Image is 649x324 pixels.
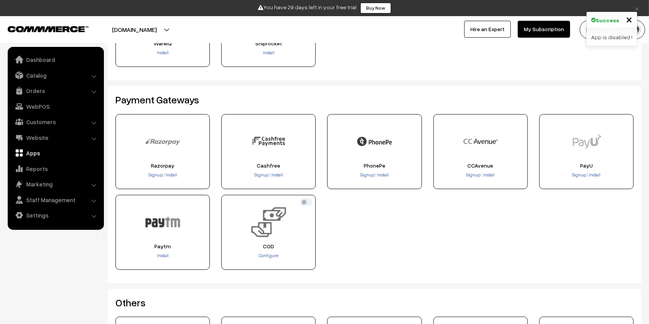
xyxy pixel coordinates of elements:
a: Dashboard [10,53,101,66]
a: Staff Management [10,193,101,207]
button: [PERSON_NAME] [580,20,645,39]
span: Paytm [118,243,207,249]
span: Cashfree [224,163,313,169]
a: Website [10,131,101,145]
a: Signup [149,172,164,178]
img: Paytm [146,205,180,239]
a: Install [588,172,600,178]
h2: Others [115,297,634,309]
a: Apps [10,146,101,160]
div: | [118,171,207,179]
img: PayU [569,124,604,159]
a: Marketing [10,177,101,191]
a: Reports [10,162,101,176]
strong: Success [596,16,619,24]
a: Catalog [10,68,101,82]
div: | [224,171,313,179]
span: WareIQ [118,40,207,47]
img: COD [251,205,286,239]
span: Signup [572,172,586,178]
a: COMMMERCE [8,24,75,33]
div: | [436,171,525,179]
h2: Payment Gateways [115,94,634,106]
span: PhonePe [330,163,419,169]
span: Install [589,172,600,178]
a: Signup [466,172,481,178]
img: COMMMERCE [8,26,89,32]
a: Buy Now [360,3,391,13]
img: Cashfree [251,124,286,159]
div: You have 29 days left in your free trial [3,3,646,13]
a: Install [157,253,169,258]
img: PhonePe [357,124,392,159]
span: Signup [360,172,375,178]
div: | [330,171,419,179]
span: Signup [149,172,163,178]
div: App is disabled ! [587,28,637,46]
a: Install [376,172,389,178]
a: Install [271,172,283,178]
span: Razorpay [118,163,207,169]
a: WebPOS [10,100,101,113]
a: Install [165,172,177,178]
div: | [542,171,631,179]
a: Install [482,172,495,178]
a: Configure [259,253,278,258]
span: Signup [466,172,480,178]
span: Install [483,172,495,178]
a: Install [157,50,169,55]
a: Hire an Expert [464,21,511,38]
span: × [626,12,632,26]
span: PayU [542,163,631,169]
a: Signup [572,172,587,178]
a: Customers [10,115,101,129]
a: Install [263,50,274,55]
span: CCAvenue [436,163,525,169]
a: Signup [360,172,375,178]
a: My Subscription [518,21,570,38]
img: CCAvenue [463,124,498,159]
a: × [632,3,642,13]
button: [DOMAIN_NAME] [85,20,184,39]
a: Signup [254,172,269,178]
span: Shiprocket [224,40,313,47]
a: Orders [10,84,101,98]
img: Razorpay [146,124,180,159]
span: Install [377,172,389,178]
a: Settings [10,208,101,222]
span: COD [224,243,313,249]
button: Close [626,13,632,25]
